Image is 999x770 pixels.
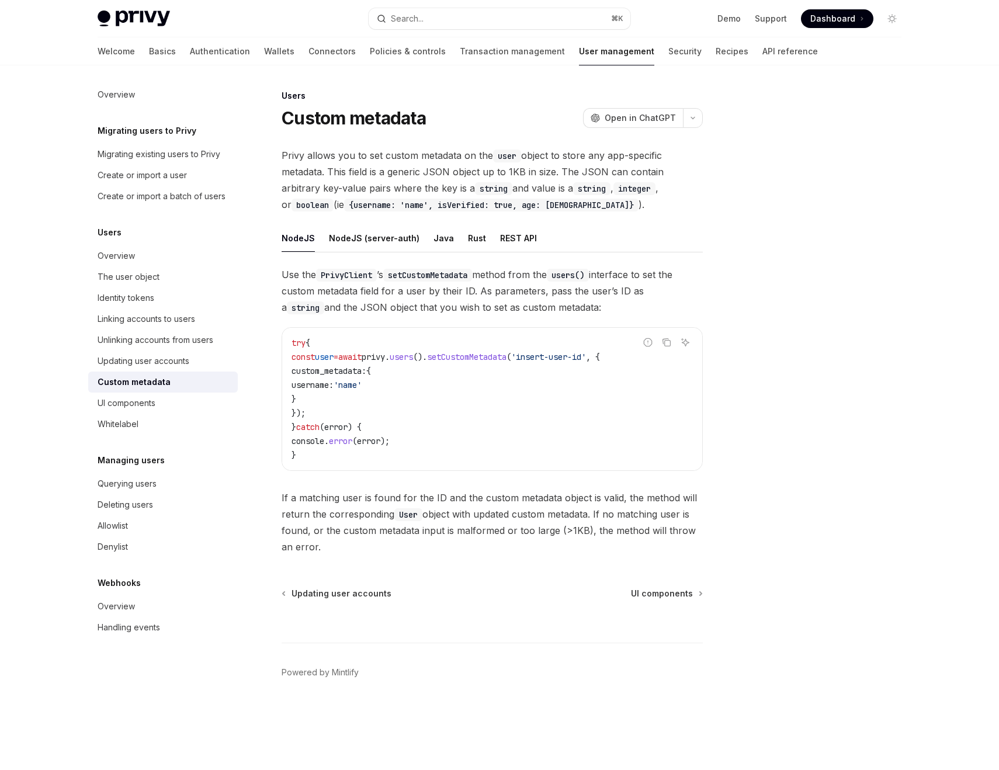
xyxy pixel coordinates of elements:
button: Open search [369,8,630,29]
button: Open in ChatGPT [583,108,683,128]
div: Whitelabel [98,417,138,431]
span: user [315,352,334,362]
a: User management [579,37,654,65]
button: NodeJS [282,224,315,252]
div: UI components [98,396,155,410]
a: Demo [717,13,741,25]
span: (). [413,352,427,362]
span: const [292,352,315,362]
button: NodeJS (server-auth) [329,224,419,252]
a: Create or import a batch of users [88,186,238,207]
span: Open in ChatGPT [605,112,676,124]
div: Migrating existing users to Privy [98,147,220,161]
div: Allowlist [98,519,128,533]
span: UI components [631,588,693,599]
a: Authentication [190,37,250,65]
div: Create or import a user [98,168,187,182]
img: light logo [98,11,170,27]
a: Handling events [88,617,238,638]
span: { [366,366,371,376]
div: Overview [98,249,135,263]
span: try [292,338,306,348]
span: } [292,422,296,432]
a: Dashboard [801,9,873,28]
span: catch [296,422,320,432]
div: Handling events [98,620,160,634]
div: Updating user accounts [98,354,189,368]
h1: Custom metadata [282,107,426,129]
div: Denylist [98,540,128,554]
span: Privy allows you to set custom metadata on the object to store any app-specific metadata. This fi... [282,147,703,213]
a: Wallets [264,37,294,65]
span: console [292,436,324,446]
span: privy [362,352,385,362]
div: Search... [391,12,424,26]
button: Rust [468,224,486,252]
a: UI components [631,588,702,599]
a: Querying users [88,473,238,494]
span: username: [292,380,334,390]
span: Updating user accounts [292,588,391,599]
div: Identity tokens [98,291,154,305]
div: Overview [98,88,135,102]
div: Create or import a batch of users [98,189,226,203]
div: Unlinking accounts from users [98,333,213,347]
a: Policies & controls [370,37,446,65]
span: ( [352,436,357,446]
a: Identity tokens [88,287,238,308]
a: Overview [88,245,238,266]
span: users [390,352,413,362]
button: REST API [500,224,537,252]
span: error [324,422,348,432]
span: Use the ’s method from the interface to set the custom metadata field for a user by their ID. As ... [282,266,703,315]
div: Custom metadata [98,375,171,389]
code: setCustomMetadata [383,269,472,282]
code: string [573,182,610,195]
div: Deleting users [98,498,153,512]
code: integer [613,182,655,195]
div: Linking accounts to users [98,312,195,326]
a: Whitelabel [88,414,238,435]
div: The user object [98,270,159,284]
h5: Webhooks [98,576,141,590]
span: = [334,352,338,362]
a: Basics [149,37,176,65]
span: } [292,450,296,460]
code: User [394,508,422,521]
div: Users [282,90,703,102]
span: { [306,338,310,348]
button: Toggle dark mode [883,9,901,28]
code: boolean [292,199,334,211]
span: Dashboard [810,13,855,25]
span: ( [507,352,511,362]
span: setCustomMetadata [427,352,507,362]
button: Java [433,224,454,252]
a: Custom metadata [88,372,238,393]
a: Create or import a user [88,165,238,186]
a: Updating user accounts [283,588,391,599]
a: Recipes [716,37,748,65]
a: Overview [88,596,238,617]
span: . [385,352,390,362]
code: user [493,150,521,162]
a: API reference [762,37,818,65]
span: 'name' [334,380,362,390]
a: Linking accounts to users [88,308,238,329]
button: Report incorrect code [640,335,655,350]
a: Connectors [308,37,356,65]
span: } [292,394,296,404]
span: ); [380,436,390,446]
span: await [338,352,362,362]
div: Overview [98,599,135,613]
h5: Managing users [98,453,165,467]
a: Unlinking accounts from users [88,329,238,351]
span: error [329,436,352,446]
span: If a matching user is found for the ID and the custom metadata object is valid, the method will r... [282,490,703,555]
a: Allowlist [88,515,238,536]
code: string [287,301,324,314]
a: Deleting users [88,494,238,515]
span: 'insert-user-id' [511,352,586,362]
div: Querying users [98,477,157,491]
a: Overview [88,84,238,105]
span: , { [586,352,600,362]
